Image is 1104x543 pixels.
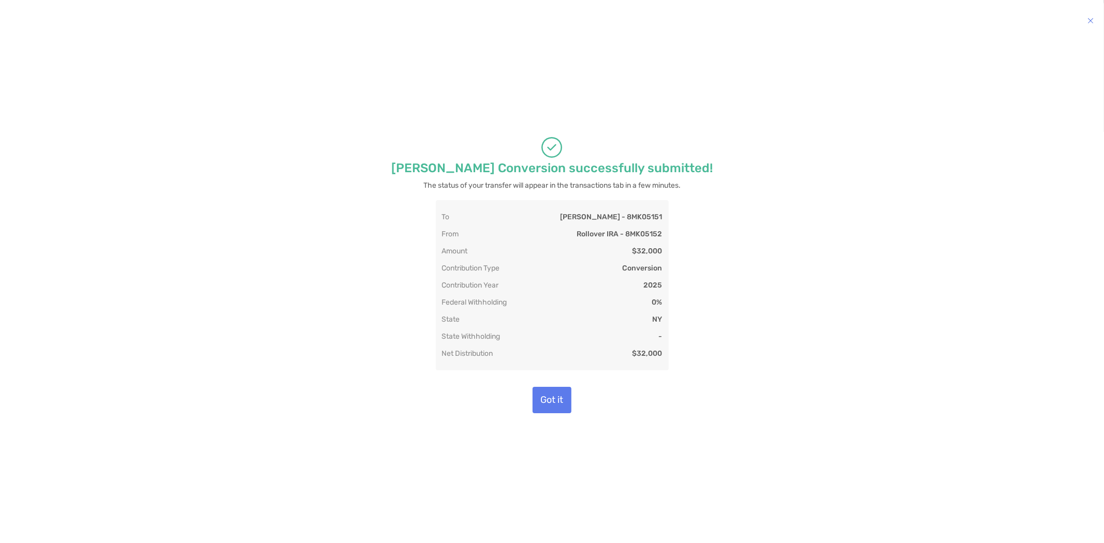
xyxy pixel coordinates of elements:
[659,332,663,341] div: -
[632,349,663,358] div: $32,000
[652,298,663,307] div: 0%
[423,179,681,192] p: The status of your transfer will appear in the transactions tab in a few minutes.
[561,213,663,221] div: [PERSON_NAME] - 8MK05151
[442,264,500,273] div: Contribution Type
[644,281,663,290] div: 2025
[653,315,663,324] div: NY
[391,162,713,175] p: [PERSON_NAME] Conversion successfully submitted!
[442,281,499,290] div: Contribution Year
[442,213,450,221] div: To
[623,264,663,273] div: Conversion
[442,315,460,324] div: State
[442,230,459,238] div: From
[442,332,501,341] div: State Withholding
[632,247,663,255] div: $32,000
[442,247,468,255] div: Amount
[442,349,493,358] div: Net Distribution
[442,298,507,307] div: Federal Withholding
[577,230,663,238] div: Rollover IRA - 8MK05152
[533,387,571,413] button: Got it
